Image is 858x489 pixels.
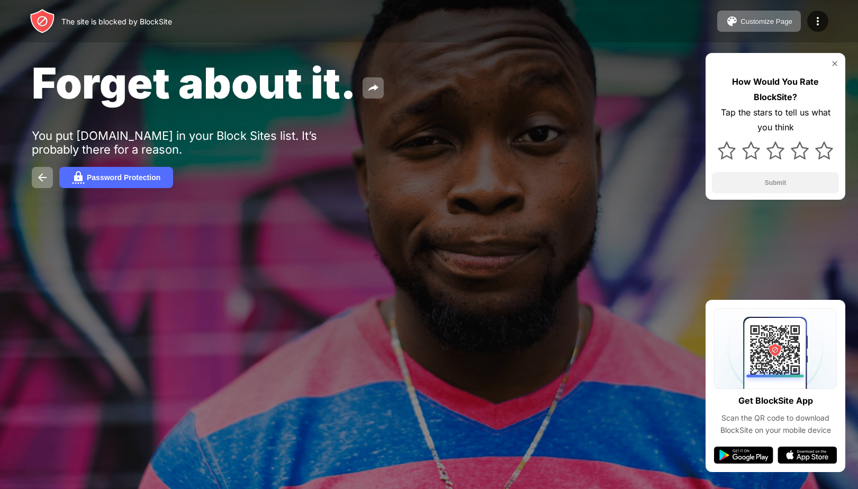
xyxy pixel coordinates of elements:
[367,82,380,94] img: share.svg
[717,11,801,32] button: Customize Page
[712,105,839,136] div: Tap the stars to tell us what you think
[712,74,839,105] div: How Would You Rate BlockSite?
[714,412,837,436] div: Scan the QR code to download BlockSite on your mobile device
[32,57,356,109] span: Forget about it.
[718,141,736,159] img: star.svg
[61,17,172,26] div: The site is blocked by BlockSite
[742,141,760,159] img: star.svg
[830,59,839,68] img: rate-us-close.svg
[87,173,160,182] div: Password Protection
[740,17,792,25] div: Customize Page
[59,167,173,188] button: Password Protection
[36,171,49,184] img: back.svg
[811,15,824,28] img: menu-icon.svg
[815,141,833,159] img: star.svg
[791,141,809,159] img: star.svg
[712,172,839,193] button: Submit
[726,15,738,28] img: pallet.svg
[714,308,837,389] img: qrcode.svg
[30,8,55,34] img: header-logo.svg
[766,141,784,159] img: star.svg
[32,129,359,156] div: You put [DOMAIN_NAME] in your Block Sites list. It’s probably there for a reason.
[714,447,773,464] img: google-play.svg
[738,393,813,408] div: Get BlockSite App
[778,447,837,464] img: app-store.svg
[72,171,85,184] img: password.svg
